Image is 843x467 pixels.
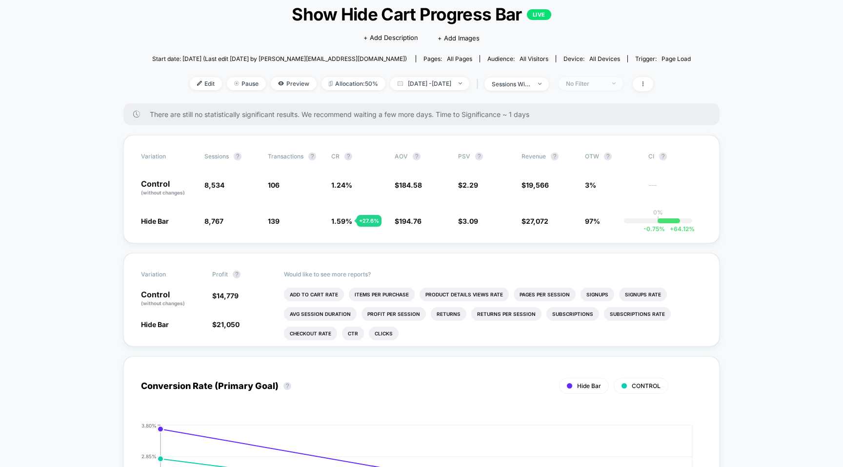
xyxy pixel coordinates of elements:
[635,55,691,62] div: Trigger:
[492,80,531,88] div: sessions with impression
[271,77,317,90] span: Preview
[527,9,551,20] p: LIVE
[526,217,548,225] span: 27,072
[331,153,340,160] span: CR
[458,153,470,160] span: PSV
[585,217,600,225] span: 97%
[619,288,667,301] li: Signups Rate
[551,153,559,160] button: ?
[399,217,421,225] span: 194.76
[141,217,169,225] span: Hide Bar
[395,181,422,189] span: $
[268,153,303,160] span: Transactions
[357,215,381,227] div: + 27.6 %
[141,320,169,329] span: Hide Bar
[217,292,239,300] span: 14,779
[662,55,691,62] span: Page Load
[141,291,202,307] p: Control
[197,81,202,86] img: edit
[284,327,337,340] li: Checkout Rate
[349,288,415,301] li: Items Per Purchase
[399,181,422,189] span: 184.58
[141,153,195,160] span: Variation
[657,216,659,223] p: |
[459,82,462,84] img: end
[522,217,548,225] span: $
[413,153,421,160] button: ?
[152,55,407,62] span: Start date: [DATE] (Last edit [DATE] by [PERSON_NAME][EMAIL_ADDRESS][DOMAIN_NAME])
[331,217,352,225] span: 1.59 %
[648,153,702,160] span: CI
[475,153,483,160] button: ?
[395,217,421,225] span: $
[604,153,612,160] button: ?
[612,82,616,84] img: end
[234,153,241,160] button: ?
[514,288,576,301] li: Pages Per Session
[670,225,674,233] span: +
[321,77,385,90] span: Allocation: 50%
[471,307,542,321] li: Returns Per Session
[342,327,364,340] li: Ctr
[632,382,661,389] span: CONTROL
[204,217,223,225] span: 8,767
[585,153,639,160] span: OTW
[487,55,548,62] div: Audience:
[331,181,352,189] span: 1.24 %
[141,300,185,306] span: (without changes)
[447,55,472,62] span: all pages
[234,81,239,86] img: end
[581,288,614,301] li: Signups
[308,153,316,160] button: ?
[268,181,280,189] span: 106
[212,320,240,329] span: $
[585,181,596,189] span: 3%
[653,209,663,216] p: 0%
[190,77,222,90] span: Edit
[283,382,291,390] button: ?
[474,77,484,91] span: |
[556,55,627,62] span: Device:
[212,292,239,300] span: $
[212,271,228,278] span: Profit
[589,55,620,62] span: all devices
[604,307,671,321] li: Subscriptions Rate
[141,271,195,278] span: Variation
[577,382,601,389] span: Hide Bar
[284,307,357,321] li: Avg Session Duration
[423,55,472,62] div: Pages:
[150,110,700,118] span: There are still no statistically significant results. We recommend waiting a few more days . Time...
[458,181,478,189] span: $
[227,77,266,90] span: Pause
[648,182,702,196] span: ---
[141,180,195,196] p: Control
[363,33,418,43] span: + Add Description
[390,77,469,90] span: [DATE] - [DATE]
[233,271,241,278] button: ?
[179,4,663,24] span: Show Hide Cart Progress Bar
[141,453,157,459] tspan: 2.85%
[141,422,157,428] tspan: 3.80%
[268,217,280,225] span: 139
[217,320,240,329] span: 21,050
[431,307,466,321] li: Returns
[395,153,408,160] span: AOV
[344,153,352,160] button: ?
[458,217,478,225] span: $
[438,34,480,42] span: + Add Images
[522,153,546,160] span: Revenue
[329,81,333,86] img: rebalance
[526,181,549,189] span: 19,566
[546,307,599,321] li: Subscriptions
[204,181,224,189] span: 8,534
[141,190,185,195] span: (without changes)
[361,307,426,321] li: Profit Per Session
[398,81,403,86] img: calendar
[284,288,344,301] li: Add To Cart Rate
[538,83,542,85] img: end
[462,181,478,189] span: 2.29
[665,225,695,233] span: 64.12 %
[522,181,549,189] span: $
[284,271,702,278] p: Would like to see more reports?
[643,225,665,233] span: -0.75 %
